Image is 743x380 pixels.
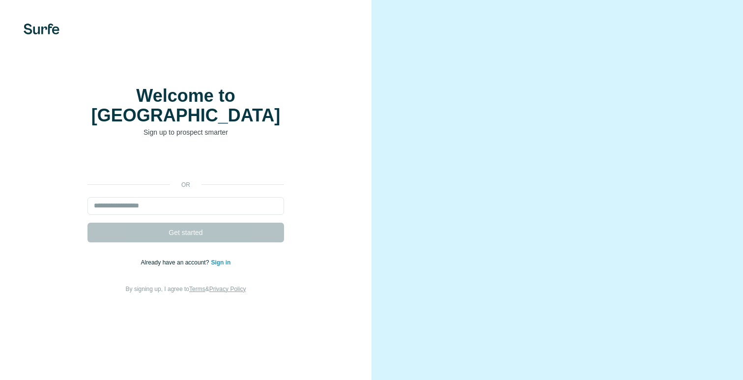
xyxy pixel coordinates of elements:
[87,127,284,137] p: Sign up to prospect smarter
[170,180,201,189] p: or
[87,86,284,125] h1: Welcome to [GEOGRAPHIC_DATA]
[141,259,211,266] span: Already have an account?
[189,286,205,292] a: Terms
[211,259,230,266] a: Sign in
[209,286,246,292] a: Privacy Policy
[126,286,246,292] span: By signing up, I agree to &
[24,24,59,34] img: Surfe's logo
